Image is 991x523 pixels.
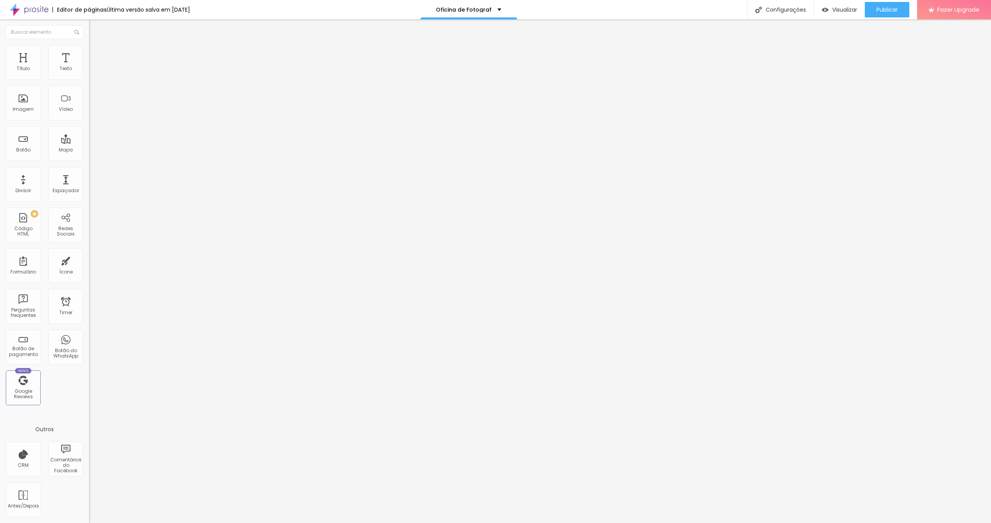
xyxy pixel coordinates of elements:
[8,307,38,318] div: Perguntas frequentes
[59,107,73,112] div: Vídeo
[52,7,107,12] div: Editor de páginas
[10,269,36,275] div: Formulário
[822,7,828,13] img: view-1.svg
[59,147,73,153] div: Mapa
[17,66,30,71] div: Título
[74,30,79,34] img: Icone
[8,346,38,357] div: Botão de pagamento
[6,25,83,39] input: Buscar elemento
[50,457,81,474] div: Comentários do Facebook
[876,7,898,13] span: Publicar
[832,7,857,13] span: Visualizar
[755,7,762,13] img: Icone
[107,7,190,12] div: Última versão salva em [DATE]
[814,2,865,17] button: Visualizar
[13,107,34,112] div: Imagem
[50,348,81,359] div: Botão do WhatsApp
[8,503,38,509] div: Antes/Depois
[60,66,72,71] div: Texto
[16,147,31,153] div: Botão
[436,7,492,12] p: Oficina de Fotograf
[865,2,909,17] button: Publicar
[937,6,979,13] span: Fazer Upgrade
[53,188,79,193] div: Espaçador
[59,310,72,315] div: Timer
[8,226,38,237] div: Código HTML
[8,389,38,400] div: Google Reviews
[15,188,31,193] div: Divisor
[50,226,81,237] div: Redes Sociais
[18,463,29,468] div: CRM
[15,368,32,373] div: Novo
[59,269,73,275] div: Ícone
